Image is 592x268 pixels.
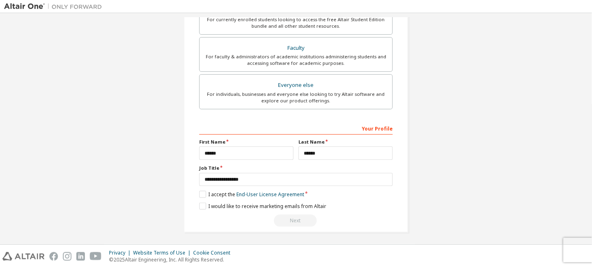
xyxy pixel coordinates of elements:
img: instagram.svg [63,252,71,261]
img: facebook.svg [49,252,58,261]
div: Website Terms of Use [133,250,193,256]
div: Your Profile [199,122,393,135]
p: © 2025 Altair Engineering, Inc. All Rights Reserved. [109,256,235,263]
label: First Name [199,139,294,145]
label: I would like to receive marketing emails from Altair [199,203,326,210]
img: Altair One [4,2,106,11]
div: Cookie Consent [193,250,235,256]
div: For faculty & administrators of academic institutions administering students and accessing softwa... [205,53,387,66]
div: Read and acccept EULA to continue [199,215,393,227]
div: Privacy [109,250,133,256]
div: Everyone else [205,80,387,91]
label: Job Title [199,165,393,171]
img: altair_logo.svg [2,252,45,261]
img: linkedin.svg [76,252,85,261]
label: Last Name [298,139,393,145]
div: For currently enrolled students looking to access the free Altair Student Edition bundle and all ... [205,16,387,29]
div: For individuals, businesses and everyone else looking to try Altair software and explore our prod... [205,91,387,104]
img: youtube.svg [90,252,102,261]
a: End-User License Agreement [236,191,304,198]
div: Faculty [205,42,387,54]
label: I accept the [199,191,304,198]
